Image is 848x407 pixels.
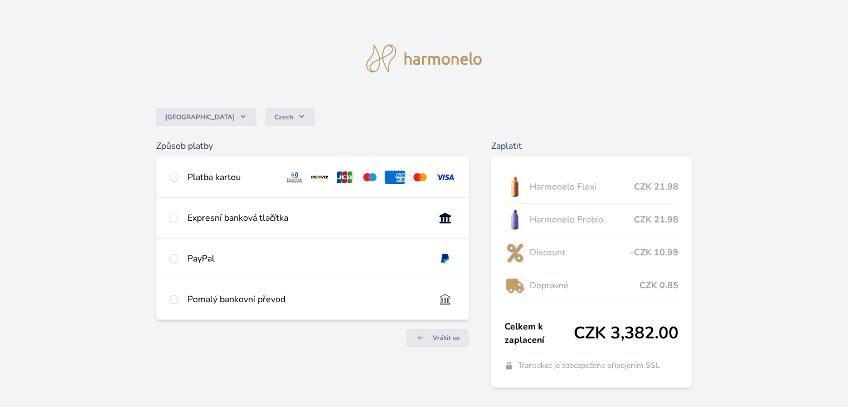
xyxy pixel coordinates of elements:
[433,333,460,342] span: Vrátit se
[505,206,526,234] img: CLEAN_PROBIO_se_stinem_x-lo.jpg
[630,246,679,259] span: -CZK 10.99
[639,279,679,292] span: CZK 0.85
[187,171,275,184] div: Platba kartou
[435,211,456,225] img: onlineBanking_CZ.svg
[435,293,456,306] img: bankTransfer_IBAN.svg
[530,180,633,193] span: Harmonelo Flexi
[530,246,629,259] span: Discount
[530,213,633,226] span: Harmonelo Probio
[187,252,425,265] div: PayPal
[435,171,456,184] img: visa.svg
[634,213,679,226] span: CZK 21.98
[274,113,293,122] span: Czech
[574,323,679,343] span: CZK 3,382.00
[385,171,405,184] img: amex.svg
[491,139,692,153] h6: Zaplatit
[156,108,256,126] button: [GEOGRAPHIC_DATA]
[284,171,305,184] img: diners.svg
[530,279,639,292] span: Dopravné
[187,211,425,225] div: Expresní banková tlačítka
[265,108,315,126] button: Czech
[505,173,526,201] img: CLEAN_FLEXI_se_stinem_x-hi_(1)-lo.jpg
[505,320,574,347] span: Celkem k zaplacení
[335,171,355,184] img: jcb.svg
[410,171,430,184] img: mc.svg
[156,139,468,153] h6: Způsob platby
[518,360,660,371] span: Transakce je zabezpečena připojením SSL
[505,272,526,299] img: delivery-lo.png
[435,252,456,265] img: paypal.svg
[505,239,526,267] img: discount-lo.png
[165,113,235,122] span: [GEOGRAPHIC_DATA]
[634,180,679,193] span: CZK 21.98
[360,171,380,184] img: maestro.svg
[366,45,482,72] img: logo.svg
[187,293,425,306] div: Pomalý bankovní převod
[309,171,330,184] img: discover.svg
[406,329,469,347] a: Vrátit se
